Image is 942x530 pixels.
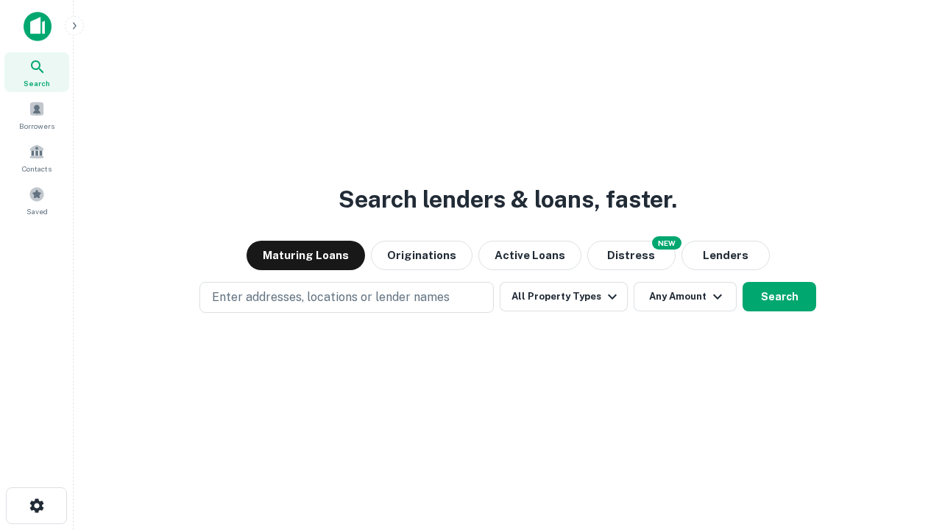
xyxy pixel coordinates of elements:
[24,12,52,41] img: capitalize-icon.png
[587,241,676,270] button: Search distressed loans with lien and other non-mortgage details.
[247,241,365,270] button: Maturing Loans
[500,282,628,311] button: All Property Types
[212,289,450,306] p: Enter addresses, locations or lender names
[652,236,681,250] div: NEW
[19,120,54,132] span: Borrowers
[199,282,494,313] button: Enter addresses, locations or lender names
[339,182,677,217] h3: Search lenders & loans, faster.
[681,241,770,270] button: Lenders
[4,52,69,92] a: Search
[4,180,69,220] a: Saved
[24,77,50,89] span: Search
[26,205,48,217] span: Saved
[22,163,52,174] span: Contacts
[868,412,942,483] iframe: Chat Widget
[478,241,581,270] button: Active Loans
[743,282,816,311] button: Search
[4,95,69,135] a: Borrowers
[371,241,472,270] button: Originations
[4,138,69,177] a: Contacts
[634,282,737,311] button: Any Amount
